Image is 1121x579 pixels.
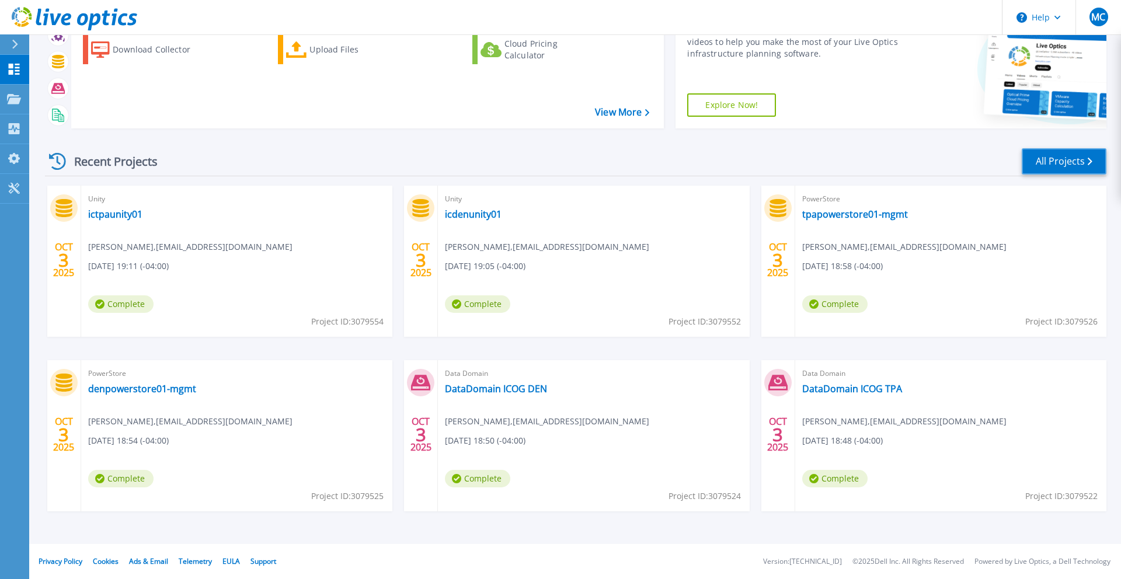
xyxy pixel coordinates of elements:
span: Data Domain [802,367,1099,380]
span: Complete [802,295,868,313]
span: [DATE] 18:58 (-04:00) [802,260,883,273]
a: DataDomain ICOG DEN [445,383,547,395]
div: OCT 2025 [410,413,432,456]
div: Find tutorials, instructional guides and other support videos to help you make the most of your L... [687,25,907,60]
div: OCT 2025 [410,239,432,281]
span: [DATE] 19:11 (-04:00) [88,260,169,273]
span: Project ID: 3079524 [669,490,741,503]
a: Privacy Policy [39,556,82,566]
div: Download Collector [113,38,206,61]
span: 3 [416,255,426,265]
span: [DATE] 18:50 (-04:00) [445,434,525,447]
div: Recent Projects [45,147,173,176]
span: Project ID: 3079525 [311,490,384,503]
span: [PERSON_NAME] , [EMAIL_ADDRESS][DOMAIN_NAME] [88,240,293,253]
span: [PERSON_NAME] , [EMAIL_ADDRESS][DOMAIN_NAME] [802,415,1007,428]
span: MC [1091,12,1105,22]
a: DataDomain ICOG TPA [802,383,902,395]
span: Project ID: 3079526 [1025,315,1098,328]
span: [PERSON_NAME] , [EMAIL_ADDRESS][DOMAIN_NAME] [445,240,649,253]
li: Version: [TECHNICAL_ID] [763,558,842,566]
a: All Projects [1022,148,1106,175]
span: [DATE] 18:54 (-04:00) [88,434,169,447]
div: Cloud Pricing Calculator [504,38,598,61]
a: Explore Now! [687,93,776,117]
a: Cookies [93,556,119,566]
a: denpowerstore01-mgmt [88,383,196,395]
a: Cloud Pricing Calculator [472,35,603,64]
span: 3 [58,430,69,440]
span: [DATE] 18:48 (-04:00) [802,434,883,447]
span: Complete [445,295,510,313]
span: [PERSON_NAME] , [EMAIL_ADDRESS][DOMAIN_NAME] [88,415,293,428]
div: Upload Files [309,38,403,61]
div: OCT 2025 [53,239,75,281]
span: Complete [445,470,510,487]
span: [DATE] 19:05 (-04:00) [445,260,525,273]
a: View More [595,107,649,118]
span: [PERSON_NAME] , [EMAIL_ADDRESS][DOMAIN_NAME] [802,240,1007,253]
div: OCT 2025 [767,413,789,456]
a: icdenunity01 [445,208,502,220]
a: Ads & Email [129,556,168,566]
div: OCT 2025 [53,413,75,456]
span: Project ID: 3079552 [669,315,741,328]
a: Support [250,556,276,566]
a: Telemetry [179,556,212,566]
span: 3 [772,430,783,440]
a: Download Collector [83,35,213,64]
span: Unity [445,193,742,205]
span: 3 [58,255,69,265]
a: tpapowerstore01-mgmt [802,208,908,220]
span: PowerStore [802,193,1099,205]
div: OCT 2025 [767,239,789,281]
a: Upload Files [278,35,408,64]
li: Powered by Live Optics, a Dell Technology [974,558,1110,566]
span: Unity [88,193,385,205]
span: Project ID: 3079522 [1025,490,1098,503]
span: [PERSON_NAME] , [EMAIL_ADDRESS][DOMAIN_NAME] [445,415,649,428]
span: Complete [88,295,154,313]
span: Project ID: 3079554 [311,315,384,328]
span: 3 [416,430,426,440]
a: EULA [222,556,240,566]
span: Complete [802,470,868,487]
span: 3 [772,255,783,265]
span: PowerStore [88,367,385,380]
a: ictpaunity01 [88,208,142,220]
li: © 2025 Dell Inc. All Rights Reserved [852,558,964,566]
span: Data Domain [445,367,742,380]
span: Complete [88,470,154,487]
